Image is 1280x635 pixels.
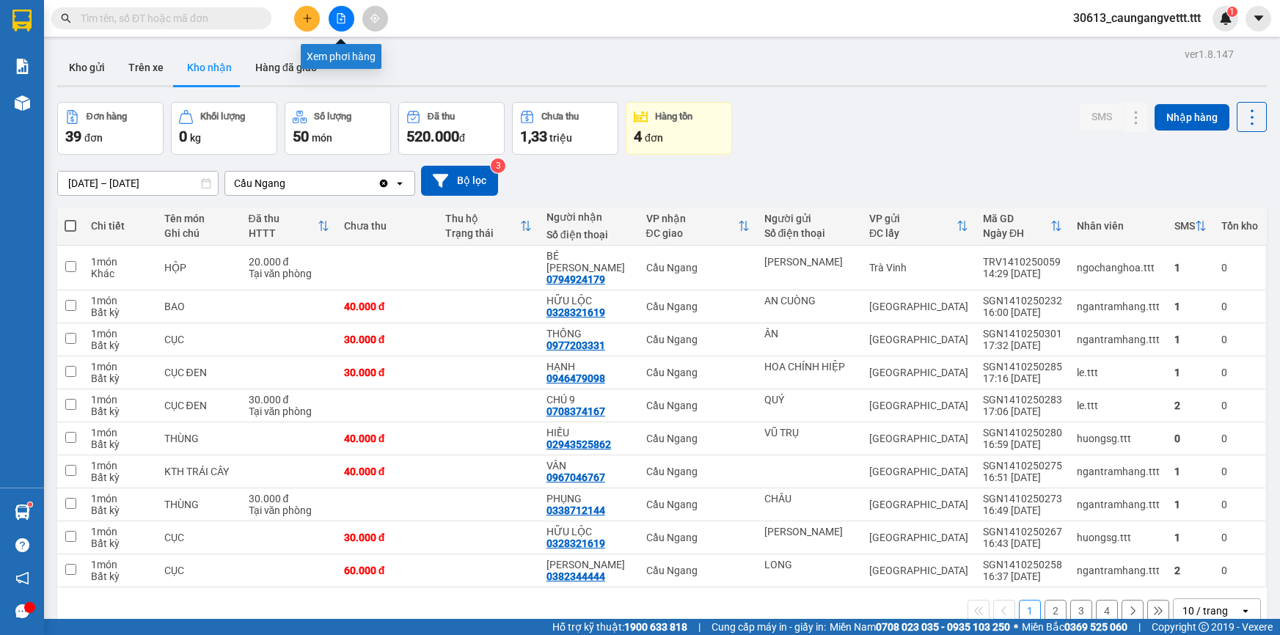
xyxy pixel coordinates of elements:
[983,213,1050,224] div: Mã GD
[164,532,234,543] div: CỤC
[983,460,1062,471] div: SGN1410250275
[249,213,318,224] div: Đã thu
[546,526,632,537] div: HỮU LỘC
[546,295,632,307] div: HỮU LỘC
[546,427,632,438] div: HIẾU
[91,493,150,504] div: 1 món
[164,213,234,224] div: Tên món
[546,405,605,417] div: 0708374167
[91,537,150,549] div: Bất kỳ
[117,50,175,85] button: Trên xe
[179,128,187,145] span: 0
[15,59,30,74] img: solution-icon
[1246,6,1271,32] button: caret-down
[65,128,81,145] span: 39
[1077,262,1160,274] div: ngochanghoa.ttt
[91,438,150,450] div: Bất kỳ
[624,621,687,633] strong: 1900 633 818
[249,227,318,239] div: HTTT
[1174,400,1207,411] div: 2
[764,427,855,438] div: VŨ TRỤ
[639,207,757,246] th: Toggle SortBy
[164,499,234,510] div: THÙNG
[764,256,855,268] div: MINH TÂM
[983,405,1062,417] div: 17:06 [DATE]
[81,10,254,26] input: Tìm tên, số ĐT hoặc mã đơn
[164,466,234,477] div: KTH TRÁI CÂY
[646,227,738,239] div: ĐC giao
[646,433,750,444] div: Cầu Ngang
[1221,301,1258,312] div: 0
[164,262,234,274] div: HỘP
[302,13,312,23] span: plus
[1070,600,1092,622] button: 3
[764,493,855,504] div: CHÂU
[698,619,701,635] span: |
[1174,499,1207,510] div: 1
[87,111,127,122] div: Đơn hàng
[91,256,150,268] div: 1 món
[1240,605,1251,617] svg: open
[58,172,218,195] input: Select a date range.
[869,499,968,510] div: [GEOGRAPHIC_DATA]
[244,50,329,85] button: Hàng đã giao
[983,493,1062,504] div: SGN1410250273
[1077,334,1160,345] div: ngantramhang.ttt
[1174,433,1207,444] div: 0
[1064,621,1127,633] strong: 0369 525 060
[241,207,337,246] th: Toggle SortBy
[1221,262,1258,274] div: 0
[983,339,1062,351] div: 17:32 [DATE]
[1077,466,1160,477] div: ngantramhang.ttt
[249,405,329,417] div: Tại văn phòng
[764,394,855,405] div: QUÝ
[983,471,1062,483] div: 16:51 [DATE]
[287,176,288,191] input: Selected Cầu Ngang.
[84,132,103,144] span: đơn
[164,227,234,239] div: Ghi chú
[862,207,976,246] th: Toggle SortBy
[428,111,455,122] div: Đã thu
[546,372,605,384] div: 0946479098
[1174,532,1207,543] div: 1
[764,295,855,307] div: AN CUÒNG
[344,367,431,378] div: 30.000 đ
[15,571,29,585] span: notification
[1077,367,1160,378] div: le.ttt
[1221,466,1258,477] div: 0
[362,6,388,32] button: aim
[200,111,245,122] div: Khối lượng
[91,504,150,516] div: Bất kỳ
[459,132,465,144] span: đ
[378,177,390,189] svg: Clear value
[91,295,150,307] div: 1 món
[336,13,346,23] span: file-add
[520,128,547,145] span: 1,33
[546,570,605,582] div: 0382344444
[190,132,201,144] span: kg
[646,262,750,274] div: Cầu Ngang
[164,367,234,378] div: CỤC ĐEN
[546,504,605,516] div: 0338712144
[1138,619,1141,635] span: |
[294,6,320,32] button: plus
[646,565,750,576] div: Cầu Ngang
[91,405,150,417] div: Bất kỳ
[1077,433,1160,444] div: huongsg.ttt
[869,565,968,576] div: [GEOGRAPHIC_DATA]
[1077,532,1160,543] div: huongsg.ttt
[164,565,234,576] div: CỤC
[344,532,431,543] div: 30.000 đ
[1199,622,1209,632] span: copyright
[646,301,750,312] div: Cầu Ngang
[234,176,285,191] div: Cầu Ngang
[445,213,520,224] div: Thu hộ
[91,394,150,405] div: 1 món
[1221,433,1258,444] div: 0
[983,268,1062,279] div: 14:29 [DATE]
[164,400,234,411] div: CỤC ĐEN
[983,526,1062,537] div: SGN1410250267
[1221,220,1258,232] div: Tồn kho
[1155,104,1229,131] button: Nhập hàng
[1174,466,1207,477] div: 1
